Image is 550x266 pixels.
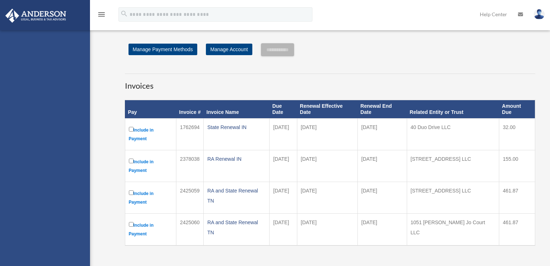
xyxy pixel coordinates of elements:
td: [DATE] [357,214,407,246]
td: 461.87 [499,182,535,214]
a: menu [97,13,106,19]
td: 2378038 [176,150,204,182]
h3: Invoices [125,74,535,92]
td: [DATE] [297,182,357,214]
input: Include in Payment [129,127,134,132]
td: [STREET_ADDRESS] LLC [407,150,499,182]
td: [DATE] [270,119,297,150]
div: RA and State Renewal TN [207,217,266,238]
input: Include in Payment [129,222,134,227]
td: 155.00 [499,150,535,182]
a: Manage Payment Methods [129,44,197,55]
th: Invoice # [176,100,204,119]
label: Include in Payment [129,221,173,238]
td: [DATE] [357,150,407,182]
td: 461.87 [499,214,535,246]
td: [DATE] [297,150,357,182]
a: Manage Account [206,44,252,55]
i: menu [97,10,106,19]
label: Include in Payment [129,189,173,207]
td: 32.00 [499,119,535,150]
th: Due Date [270,100,297,119]
td: 1762694 [176,119,204,150]
div: RA and State Renewal TN [207,186,266,206]
td: 40 Duo Drive LLC [407,119,499,150]
td: 2425059 [176,182,204,214]
td: [DATE] [297,119,357,150]
th: Renewal Effective Date [297,100,357,119]
th: Related Entity or Trust [407,100,499,119]
div: RA Renewal IN [207,154,266,164]
input: Include in Payment [129,190,134,195]
label: Include in Payment [129,125,173,143]
i: search [120,10,128,18]
td: [DATE] [297,214,357,246]
th: Invoice Name [204,100,270,119]
div: State Renewal IN [207,122,266,132]
input: Include in Payment [129,159,134,163]
td: 2425060 [176,214,204,246]
td: [DATE] [270,150,297,182]
td: [DATE] [357,119,407,150]
td: [STREET_ADDRESS] LLC [407,182,499,214]
img: Anderson Advisors Platinum Portal [3,9,68,23]
th: Pay [125,100,176,119]
th: Renewal End Date [357,100,407,119]
td: [DATE] [270,182,297,214]
td: [DATE] [357,182,407,214]
label: Include in Payment [129,157,173,175]
img: User Pic [534,9,545,19]
th: Amount Due [499,100,535,119]
td: 1051 [PERSON_NAME] Jo Court LLC [407,214,499,246]
td: [DATE] [270,214,297,246]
